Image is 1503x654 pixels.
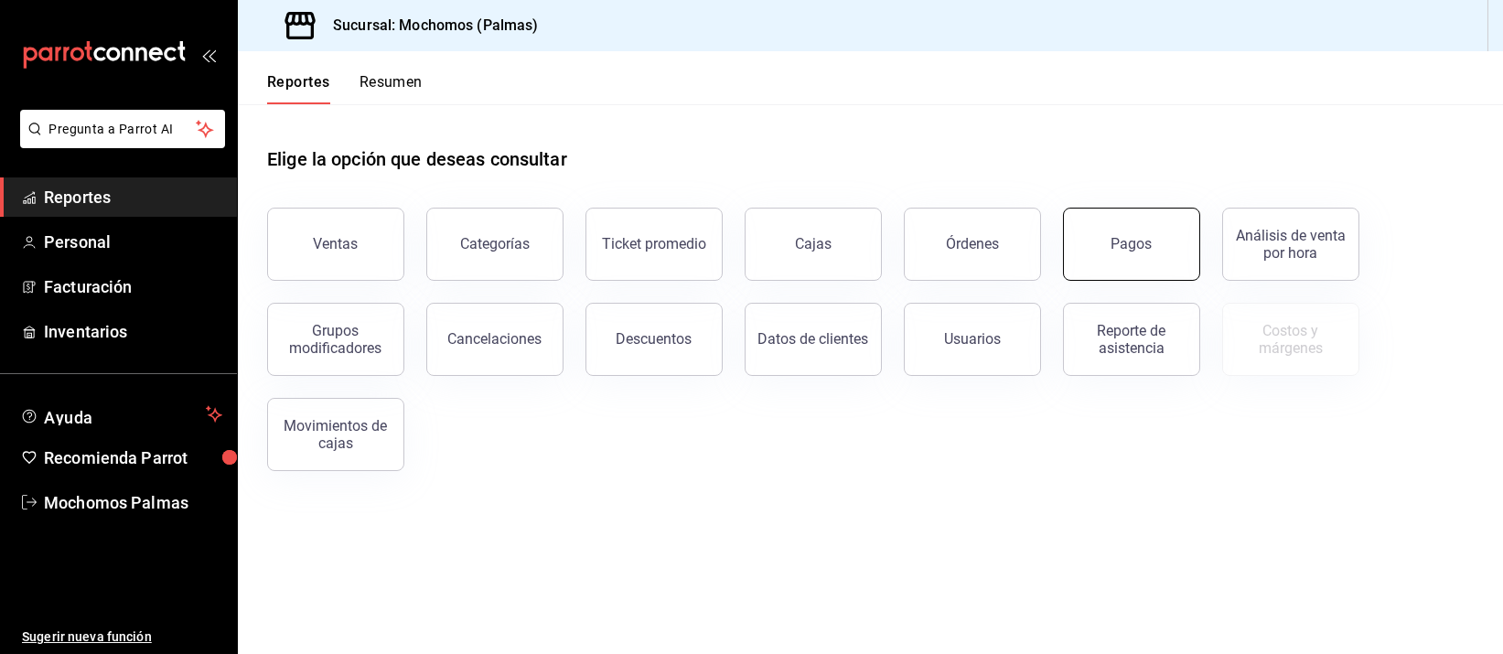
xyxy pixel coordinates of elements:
[44,185,222,209] span: Reportes
[22,627,222,647] span: Sugerir nueva función
[795,235,832,252] div: Cajas
[1075,322,1188,357] div: Reporte de asistencia
[448,330,542,348] div: Cancelaciones
[44,319,222,344] span: Inventarios
[617,330,692,348] div: Descuentos
[758,330,869,348] div: Datos de clientes
[267,73,330,104] button: Reportes
[44,445,222,470] span: Recomienda Parrot
[1063,303,1200,376] button: Reporte de asistencia
[318,15,539,37] h3: Sucursal: Mochomos (Palmas)
[946,235,999,252] div: Órdenes
[602,235,706,252] div: Ticket promedio
[745,303,882,376] button: Datos de clientes
[426,303,564,376] button: Cancelaciones
[13,133,225,152] a: Pregunta a Parrot AI
[279,417,392,452] div: Movimientos de cajas
[44,490,222,515] span: Mochomos Palmas
[944,330,1001,348] div: Usuarios
[360,73,423,104] button: Resumen
[44,230,222,254] span: Personal
[1111,235,1153,252] div: Pagos
[460,235,530,252] div: Categorías
[267,73,423,104] div: navigation tabs
[279,322,392,357] div: Grupos modificadores
[49,120,197,139] span: Pregunta a Parrot AI
[585,208,723,281] button: Ticket promedio
[267,398,404,471] button: Movimientos de cajas
[1222,303,1359,376] button: Contrata inventarios para ver este reporte
[1063,208,1200,281] button: Pagos
[44,274,222,299] span: Facturación
[20,110,225,148] button: Pregunta a Parrot AI
[44,403,199,425] span: Ayuda
[745,208,882,281] button: Cajas
[426,208,564,281] button: Categorías
[314,235,359,252] div: Ventas
[267,208,404,281] button: Ventas
[1222,208,1359,281] button: Análisis de venta por hora
[904,303,1041,376] button: Usuarios
[267,303,404,376] button: Grupos modificadores
[1234,322,1347,357] div: Costos y márgenes
[904,208,1041,281] button: Órdenes
[201,48,216,62] button: open_drawer_menu
[267,145,567,173] h1: Elige la opción que deseas consultar
[585,303,723,376] button: Descuentos
[1234,227,1347,262] div: Análisis de venta por hora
